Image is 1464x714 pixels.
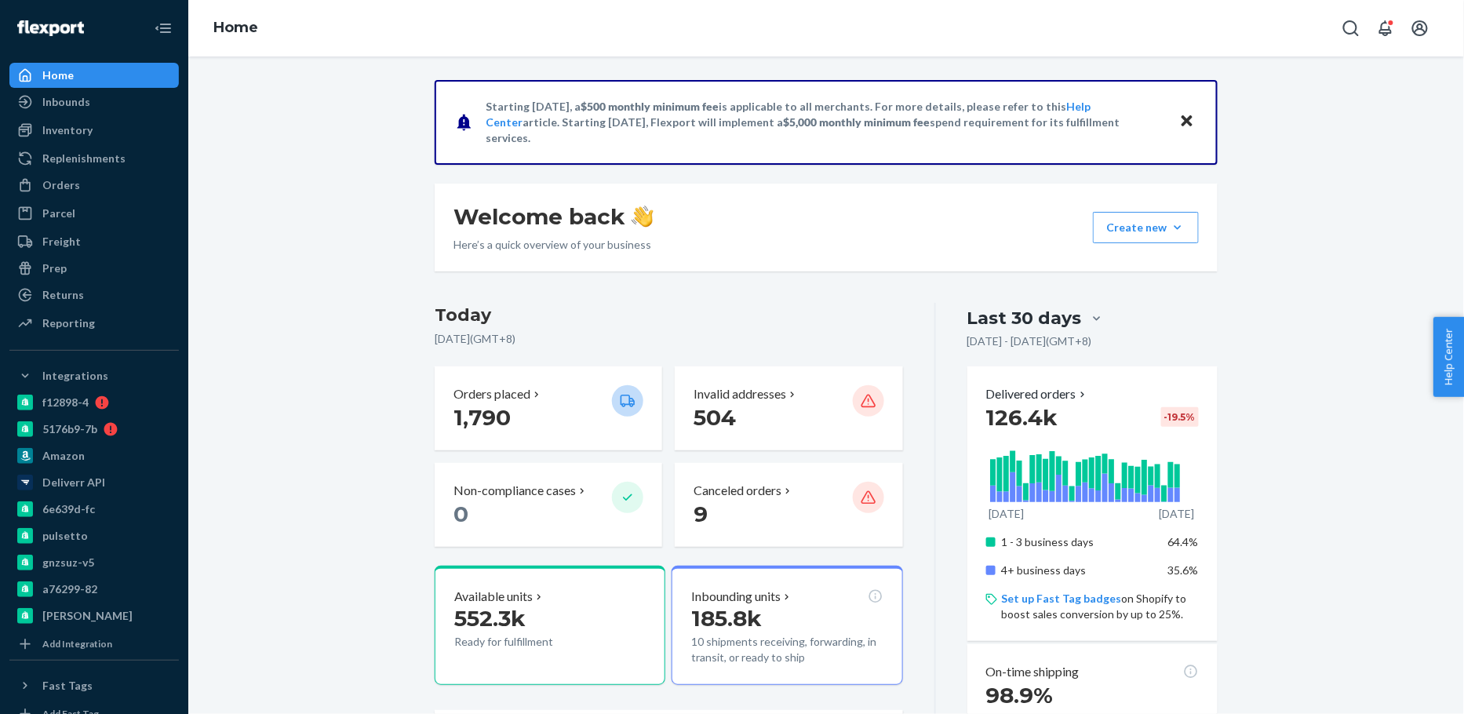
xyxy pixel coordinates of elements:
button: Help Center [1433,317,1464,397]
p: Starting [DATE], a is applicable to all merchants. For more details, please refer to this article... [486,99,1164,146]
div: Integrations [42,368,108,384]
span: 552.3k [454,605,526,632]
a: Prep [9,256,179,281]
button: Open notifications [1370,13,1401,44]
a: f12898-4 [9,390,179,415]
img: hand-wave emoji [632,206,654,228]
a: 5176b9-7b [9,417,179,442]
p: Inbounding units [691,588,781,606]
a: Orders [9,173,179,198]
div: pulsetto [42,528,88,544]
div: Prep [42,260,67,276]
div: [PERSON_NAME] [42,608,133,624]
button: Open account menu [1404,13,1436,44]
span: 98.9% [986,682,1054,709]
span: 185.8k [691,605,762,632]
div: -19.5 % [1161,407,1199,427]
p: 1 - 3 business days [1002,534,1156,550]
div: Returns [42,287,84,303]
h1: Welcome back [453,202,654,231]
button: Close Navigation [147,13,179,44]
a: Home [213,19,258,36]
span: $500 monthly minimum fee [581,100,719,113]
p: 4+ business days [1002,563,1156,578]
button: Fast Tags [9,673,179,698]
a: [PERSON_NAME] [9,603,179,628]
button: Close [1177,111,1197,133]
span: 504 [694,404,736,431]
p: on Shopify to boost sales conversion by up to 25%. [1002,591,1199,622]
p: Here’s a quick overview of your business [453,237,654,253]
h3: Today [435,303,903,328]
a: Parcel [9,201,179,226]
span: 64.4% [1168,535,1199,548]
a: 6e639d-fc [9,497,179,522]
button: Available units552.3kReady for fulfillment [435,566,665,685]
button: Orders placed 1,790 [435,366,662,450]
p: Orders placed [453,385,530,403]
button: Delivered orders [986,385,1089,403]
a: Deliverr API [9,470,179,495]
a: Replenishments [9,146,179,171]
a: pulsetto [9,523,179,548]
div: Inventory [42,122,93,138]
p: Ready for fulfillment [454,634,599,650]
div: gnzsuz-v5 [42,555,94,570]
a: Returns [9,282,179,308]
p: 10 shipments receiving, forwarding, in transit, or ready to ship [691,634,883,665]
span: 126.4k [986,404,1058,431]
button: Create new [1093,212,1199,243]
span: 1,790 [453,404,511,431]
div: Freight [42,234,81,250]
a: Inbounds [9,89,179,115]
div: 5176b9-7b [42,421,97,437]
a: a76299-82 [9,577,179,602]
div: a76299-82 [42,581,97,597]
div: 6e639d-fc [42,501,95,517]
p: [DATE] [1160,506,1195,522]
span: 9 [694,501,708,527]
button: Inbounding units185.8k10 shipments receiving, forwarding, in transit, or ready to ship [672,566,902,685]
span: $5,000 monthly minimum fee [783,115,930,129]
a: Freight [9,229,179,254]
button: Non-compliance cases 0 [435,463,662,547]
a: gnzsuz-v5 [9,550,179,575]
a: Amazon [9,443,179,468]
div: Deliverr API [42,475,105,490]
p: Invalid addresses [694,385,786,403]
a: Set up Fast Tag badges [1002,592,1122,605]
div: Add Integration [42,637,112,650]
div: f12898-4 [42,395,89,410]
span: 0 [453,501,468,527]
a: Inventory [9,118,179,143]
button: Open Search Box [1335,13,1367,44]
div: Orders [42,177,80,193]
img: Flexport logo [17,20,84,36]
a: Reporting [9,311,179,336]
span: 35.6% [1168,563,1199,577]
p: [DATE] ( GMT+8 ) [435,331,903,347]
div: Reporting [42,315,95,331]
div: Last 30 days [967,306,1082,330]
div: Fast Tags [42,678,93,694]
button: Canceled orders 9 [675,463,902,547]
div: Parcel [42,206,75,221]
div: Replenishments [42,151,126,166]
p: [DATE] [989,506,1025,522]
p: On-time shipping [986,663,1080,681]
p: Non-compliance cases [453,482,576,500]
p: [DATE] - [DATE] ( GMT+8 ) [967,333,1092,349]
a: Home [9,63,179,88]
p: Available units [454,588,533,606]
div: Home [42,67,74,83]
button: Invalid addresses 504 [675,366,902,450]
p: Canceled orders [694,482,781,500]
div: Inbounds [42,94,90,110]
ol: breadcrumbs [201,5,271,51]
div: Amazon [42,448,85,464]
button: Integrations [9,363,179,388]
a: Add Integration [9,635,179,654]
